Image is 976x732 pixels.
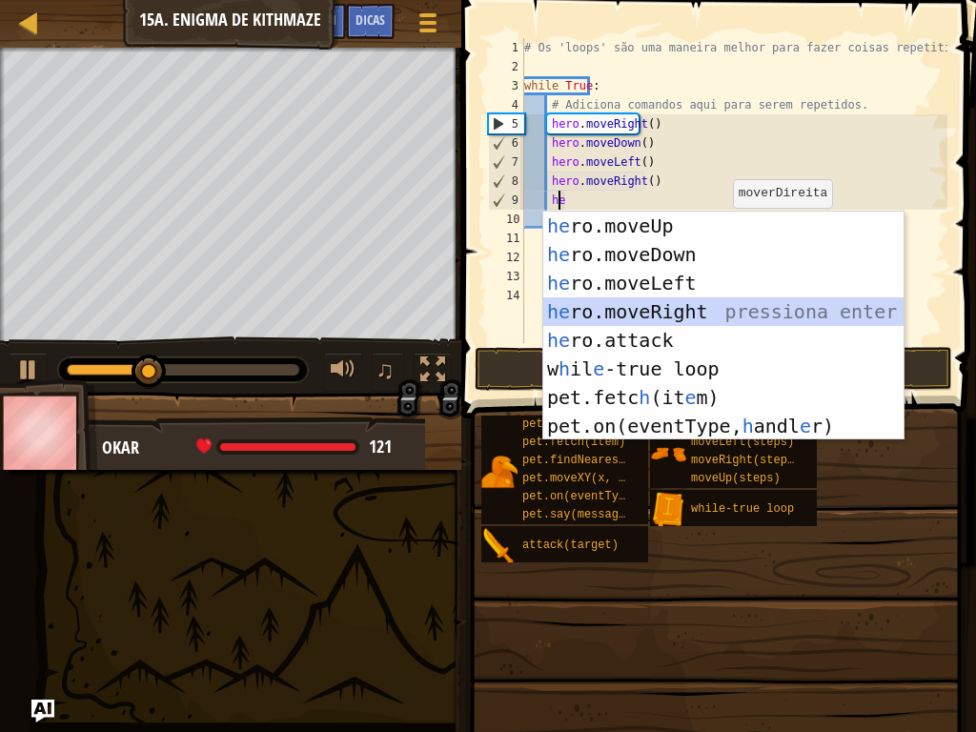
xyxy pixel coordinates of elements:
[691,436,794,449] span: moveLeft(steps)
[488,210,524,229] div: 10
[650,492,686,528] img: portrait.png
[691,472,781,485] span: moveUp(steps)
[488,57,524,76] div: 2
[522,539,619,552] span: attack(target)
[522,454,707,467] span: pet.findNearestByType(type)
[10,353,48,392] button: Ctrl + P: Play
[488,38,524,57] div: 1
[481,454,518,490] img: portrait.png
[522,436,625,449] span: pet.fetch(item)
[376,356,395,384] span: ♫
[324,353,362,392] button: Ajustar volume
[414,353,452,392] button: Alternar ecrã inteiro
[356,10,385,29] span: Dicas
[304,10,336,29] span: Ask AI
[488,229,524,248] div: 11
[475,347,952,391] button: Executar
[102,436,406,460] div: Okar
[489,152,524,172] div: 7
[488,286,524,305] div: 14
[522,417,543,431] span: pet
[372,353,404,392] button: ♫
[489,114,524,133] div: 5
[31,700,54,722] button: Ask AI
[522,508,632,521] span: pet.say(message)
[522,472,632,485] span: pet.moveXY(x, y)
[488,95,524,114] div: 4
[489,191,524,210] div: 9
[369,435,392,458] span: 121
[196,438,392,456] div: health: 121 / 121
[488,267,524,286] div: 13
[489,133,524,152] div: 6
[691,502,794,516] span: while-true loop
[522,490,701,503] span: pet.on(eventType, handler)
[691,454,801,467] span: moveRight(steps)
[488,248,524,267] div: 12
[404,4,452,49] button: Mostrar o menu do jogo
[488,76,524,95] div: 3
[489,172,524,191] div: 8
[739,186,828,200] code: moverDireita
[481,528,518,564] img: portrait.png
[650,436,686,472] img: portrait.png
[295,4,346,39] button: Ask AI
